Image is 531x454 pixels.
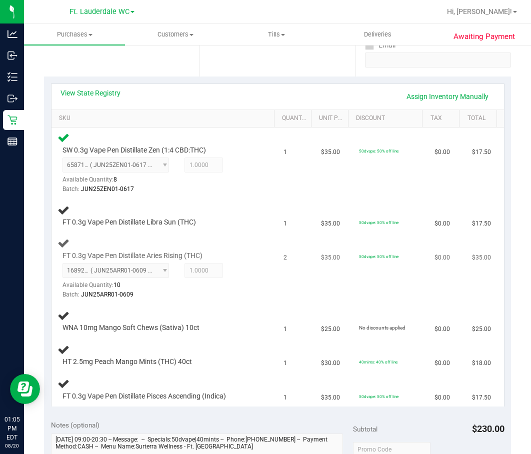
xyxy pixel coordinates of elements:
[434,147,450,157] span: $0.00
[434,393,450,402] span: $0.00
[327,24,428,45] a: Deliveries
[24,30,125,39] span: Purchases
[7,29,17,39] inline-svg: Analytics
[81,291,133,298] span: JUN25ARR01-0609
[359,220,398,225] span: 50dvape: 50% off line
[430,114,456,122] a: Tax
[62,172,175,192] div: Available Quantity:
[283,324,287,334] span: 1
[467,114,493,122] a: Total
[353,425,377,433] span: Subtotal
[359,254,398,259] span: 50dvape: 50% off line
[113,281,120,288] span: 10
[321,147,340,157] span: $35.00
[283,147,287,157] span: 1
[434,219,450,228] span: $0.00
[359,148,398,153] span: 50dvape: 50% off line
[453,31,515,42] span: Awaiting Payment
[69,7,129,16] span: Ft. Lauderdale WC
[319,114,344,122] a: Unit Price
[472,219,491,228] span: $17.50
[10,374,40,404] iframe: Resource center
[283,393,287,402] span: 1
[434,253,450,262] span: $0.00
[359,325,405,330] span: No discounts applied
[472,423,504,434] span: $230.00
[321,219,340,228] span: $35.00
[283,219,287,228] span: 1
[81,185,134,192] span: JUN25ZEN01-0617
[472,253,491,262] span: $35.00
[226,30,326,39] span: Tills
[7,115,17,125] inline-svg: Retail
[62,217,196,227] span: FT 0.3g Vape Pen Distillate Libra Sun (THC)
[62,185,79,192] span: Batch:
[321,358,340,368] span: $30.00
[125,24,226,45] a: Customers
[321,393,340,402] span: $35.00
[356,114,418,122] a: Discount
[7,50,17,60] inline-svg: Inbound
[59,114,270,122] a: SKU
[7,93,17,103] inline-svg: Outbound
[434,358,450,368] span: $0.00
[62,391,226,401] span: FT 0.3g Vape Pen Distillate Pisces Ascending (Indica)
[359,394,398,399] span: 50dvape: 50% off line
[434,324,450,334] span: $0.00
[472,324,491,334] span: $25.00
[283,253,287,262] span: 2
[472,147,491,157] span: $17.50
[359,359,397,364] span: 40mints: 40% off line
[447,7,512,15] span: Hi, [PERSON_NAME]!
[321,253,340,262] span: $35.00
[62,291,79,298] span: Batch:
[7,136,17,146] inline-svg: Reports
[4,415,19,442] p: 01:05 PM EDT
[62,323,199,332] span: WNA 10mg Mango Soft Chews (Sativa) 10ct
[4,442,19,449] p: 08/20
[60,88,120,98] a: View State Registry
[62,278,175,297] div: Available Quantity:
[400,88,495,105] a: Assign Inventory Manually
[125,30,225,39] span: Customers
[472,393,491,402] span: $17.50
[113,176,117,183] span: 8
[62,251,202,260] span: FT 0.3g Vape Pen Distillate Aries Rising (THC)
[283,358,287,368] span: 1
[51,421,99,429] span: Notes (optional)
[7,72,17,82] inline-svg: Inventory
[350,30,405,39] span: Deliveries
[321,324,340,334] span: $25.00
[472,358,491,368] span: $18.00
[62,145,206,155] span: SW 0.3g Vape Pen Distillate Zen (1:4 CBD:THC)
[24,24,125,45] a: Purchases
[62,357,192,366] span: HT 2.5mg Peach Mango Mints (THC) 40ct
[282,114,307,122] a: Quantity
[226,24,327,45] a: Tills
